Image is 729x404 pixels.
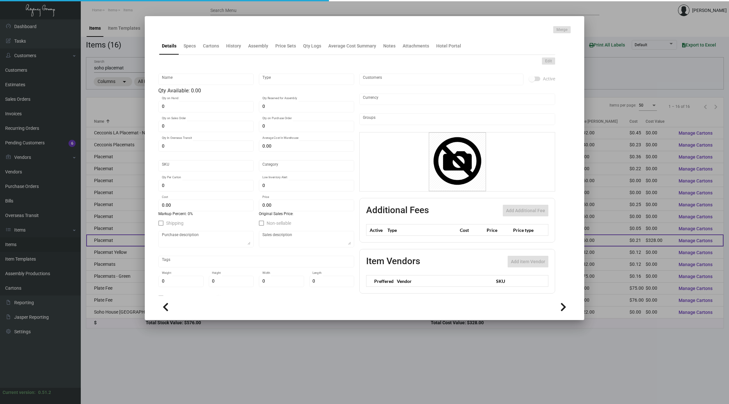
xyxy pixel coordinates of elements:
[366,224,386,236] th: Active
[436,43,461,49] div: Hotel Portal
[162,43,176,49] div: Details
[226,43,241,49] div: History
[394,275,493,287] th: Vendor
[267,219,291,227] span: Non-sellable
[366,205,429,216] h2: Additional Fees
[511,259,545,264] span: Add item Vendor
[158,87,354,95] div: Qty Available: 0.00
[203,43,219,49] div: Cartons
[383,43,396,49] div: Notes
[503,205,548,216] button: Add Additional Fee
[366,275,394,287] th: Preffered
[3,389,36,396] div: Current version:
[512,224,541,236] th: Price type
[275,43,296,49] div: Price Sets
[403,43,429,49] div: Attachments
[363,117,552,122] input: Add new..
[386,224,458,236] th: Type
[166,294,185,302] span: Is Service
[493,275,548,287] th: SKU
[366,256,420,267] h2: Item Vendors
[545,58,552,64] span: Edit
[508,256,548,267] button: Add item Vendor
[543,75,555,83] span: Active
[303,43,321,49] div: Qty Logs
[184,43,196,49] div: Specs
[458,224,485,236] th: Cost
[363,77,520,82] input: Add new..
[553,26,571,33] button: Merge
[328,43,376,49] div: Average Cost Summary
[485,224,512,236] th: Price
[506,208,545,213] span: Add Additional Fee
[166,219,184,227] span: Shipping
[248,43,268,49] div: Assembly
[542,57,555,65] button: Edit
[229,294,254,302] span: Tax is active
[556,27,567,33] span: Merge
[38,389,51,396] div: 0.51.2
